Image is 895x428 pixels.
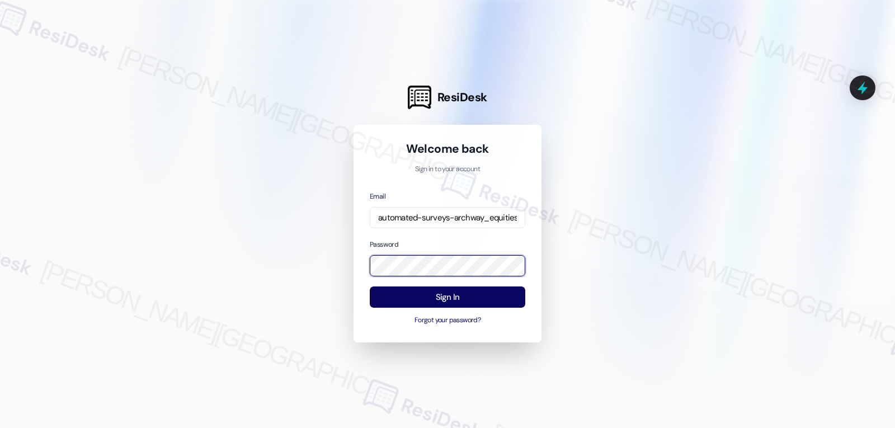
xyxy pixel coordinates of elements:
button: Sign In [370,286,525,308]
p: Sign in to your account [370,164,525,175]
input: name@example.com [370,207,525,229]
label: Password [370,240,398,249]
label: Email [370,192,385,201]
button: Forgot your password? [370,316,525,326]
img: ResiDesk Logo [408,86,431,109]
span: ResiDesk [437,90,487,105]
h1: Welcome back [370,141,525,157]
